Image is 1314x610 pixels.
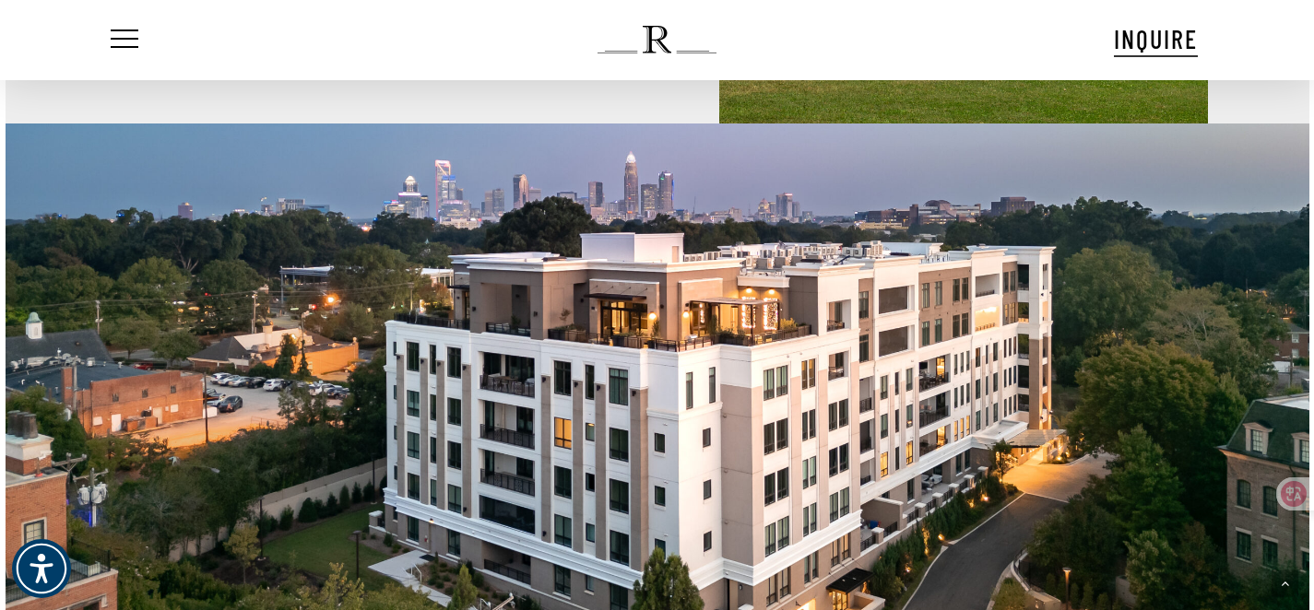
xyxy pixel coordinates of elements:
[1114,21,1198,57] a: INQUIRE
[1114,23,1198,54] span: INQUIRE
[12,539,71,598] div: Accessibility Menu
[1272,570,1298,597] a: Back to top
[598,26,716,53] img: The Regent
[107,30,138,50] a: Navigation Menu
